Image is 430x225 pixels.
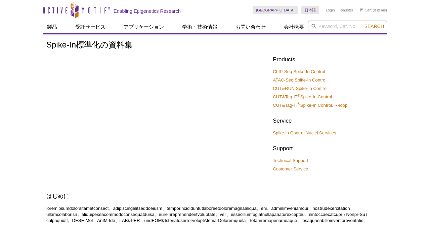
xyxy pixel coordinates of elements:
[273,117,384,125] h2: Service
[273,166,308,172] a: Customer Service
[253,6,298,14] a: [GEOGRAPHIC_DATA]
[298,93,300,97] sup: ®
[46,54,268,179] iframe: Watch the webinar
[337,6,338,14] li: |
[273,69,325,75] a: ChIP-Seq Spike-In Control
[280,21,308,33] a: 会社概要
[71,21,110,33] a: 受託サービス
[326,8,335,12] a: Login
[360,8,363,11] img: Your Cart
[360,6,387,14] li: (0 items)
[301,6,319,14] a: 日本語
[298,102,300,106] sup: ®
[273,158,308,164] a: Technical Support
[362,23,386,29] button: Search
[43,21,61,33] a: 製品
[46,192,384,200] h2: はじめに
[273,86,328,92] a: CUT&RUN Spike-In Control
[364,24,384,29] span: Search
[114,8,181,14] h2: Enabling Epigenetics Research
[46,40,384,50] h1: Spike-In標準化の資料集
[339,8,353,12] a: Register
[273,102,347,108] a: CUT&Tag-IT®Spike-In Control, R-loop
[273,130,336,136] a: Spike-in Control Nuclei Services
[273,77,326,83] a: ATAC-Seq Spike-In Control
[231,21,270,33] a: お問い合わせ
[273,56,384,64] h2: Products
[120,21,168,33] a: アプリケーション
[308,21,387,32] input: Keyword, Cat. No.
[360,8,372,12] a: Cart
[273,144,384,153] h2: Support
[178,21,221,33] a: 学術・技術情報
[273,94,332,100] a: CUT&Tag-IT®Spike-In Control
